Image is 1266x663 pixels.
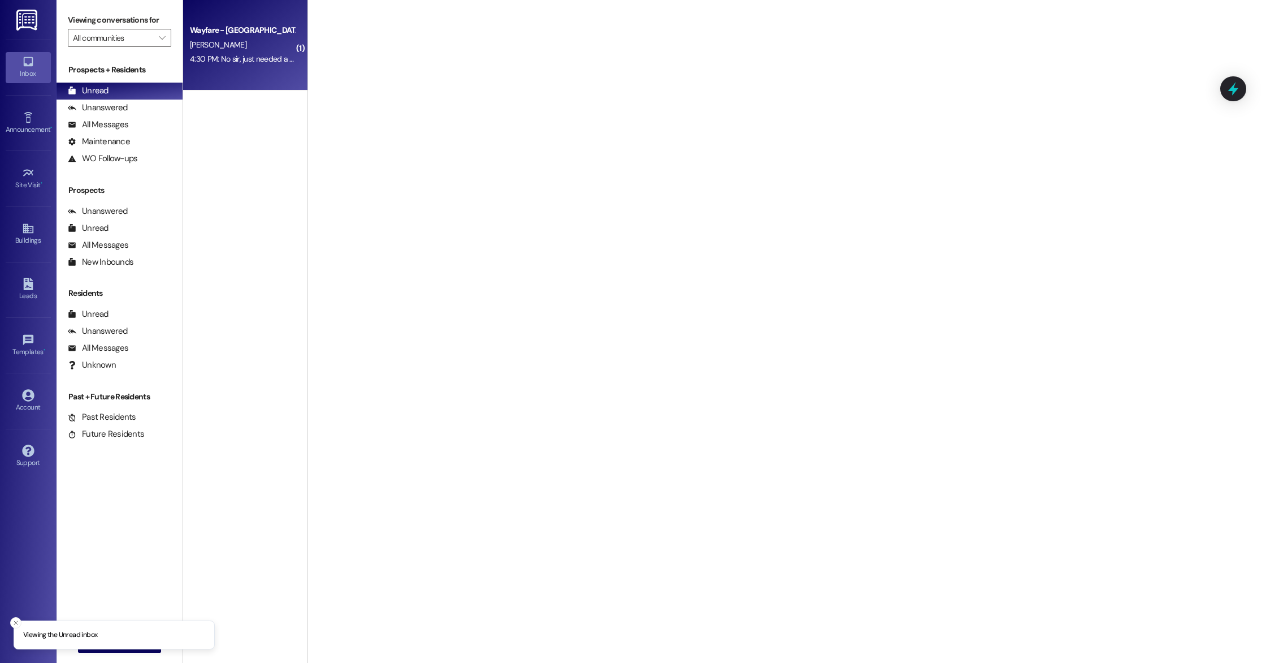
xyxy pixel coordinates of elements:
[68,325,128,337] div: Unanswered
[68,222,109,234] div: Unread
[68,205,128,217] div: Unanswered
[68,308,109,320] div: Unread
[6,163,51,194] a: Site Visit •
[68,11,171,29] label: Viewing conversations for
[68,136,130,148] div: Maintenance
[68,256,133,268] div: New Inbounds
[16,10,40,31] img: ResiDesk Logo
[190,24,294,36] div: Wayfare - [GEOGRAPHIC_DATA]
[23,630,97,640] p: Viewing the Unread inbox
[68,102,128,114] div: Unanswered
[190,40,246,50] span: [PERSON_NAME]
[68,428,144,440] div: Future Residents
[159,33,165,42] i: 
[68,342,128,354] div: All Messages
[57,287,183,299] div: Residents
[50,124,52,132] span: •
[44,346,45,354] span: •
[190,54,336,64] div: 4:30 PM: No sir, just needed a one bedroom.
[68,85,109,97] div: Unread
[6,52,51,83] a: Inbox
[6,386,51,416] a: Account
[57,184,183,196] div: Prospects
[68,239,128,251] div: All Messages
[68,153,137,165] div: WO Follow-ups
[68,119,128,131] div: All Messages
[10,617,21,628] button: Close toast
[6,219,51,249] a: Buildings
[6,274,51,305] a: Leads
[41,179,42,187] span: •
[57,64,183,76] div: Prospects + Residents
[6,330,51,361] a: Templates •
[73,29,153,47] input: All communities
[68,359,116,371] div: Unknown
[6,441,51,472] a: Support
[68,411,136,423] div: Past Residents
[57,391,183,403] div: Past + Future Residents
